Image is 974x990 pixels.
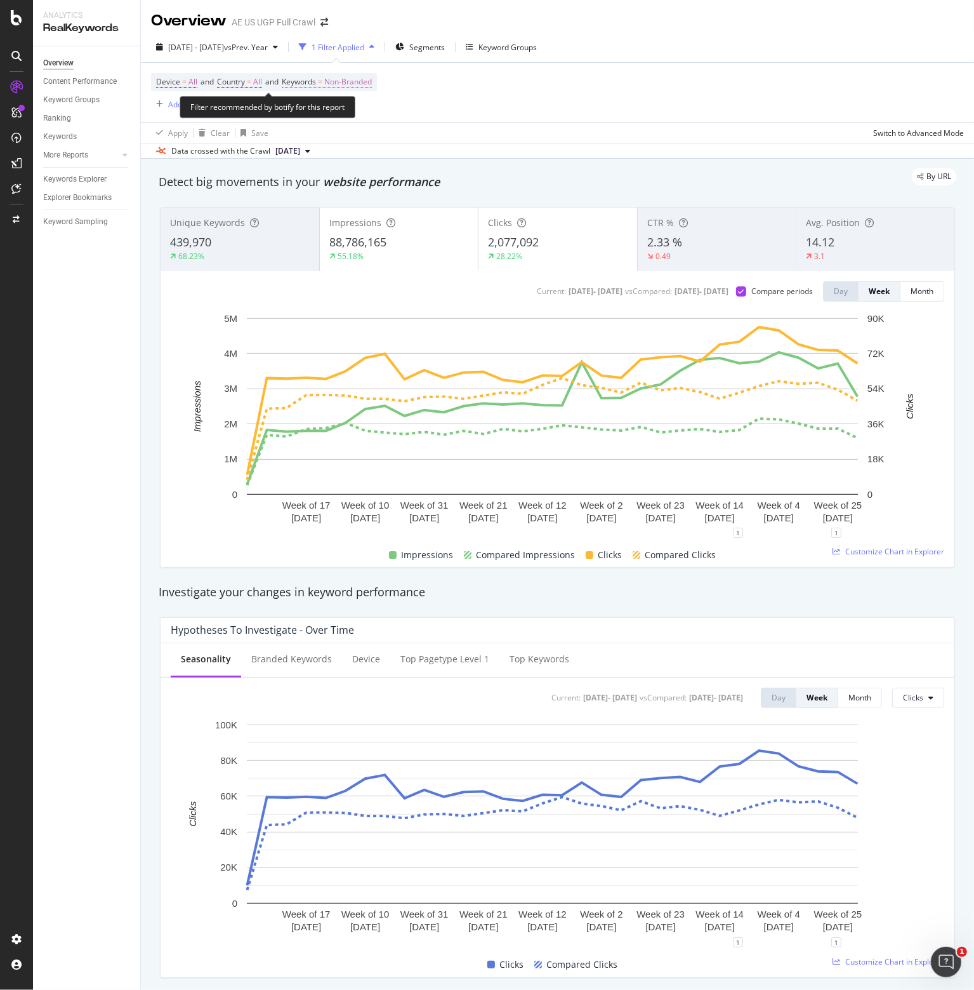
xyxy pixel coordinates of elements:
[873,128,964,138] div: Switch to Advanced Mode
[43,130,131,144] a: Keywords
[761,688,796,708] button: Day
[814,908,862,919] text: Week of 25
[867,384,885,394] text: 54K
[848,692,871,703] div: Month
[329,234,386,250] span: 88,786,165
[845,956,944,967] span: Customize Chart in Explorer
[270,144,315,159] button: [DATE]
[168,42,224,53] span: [DATE] - [DATE]
[181,653,231,666] div: Seasonality
[892,688,944,708] button: Clicks
[647,234,682,250] span: 2.33 %
[409,512,439,523] text: [DATE]
[675,286,728,297] div: [DATE] - [DATE]
[758,908,800,919] text: Week of 4
[201,76,214,87] span: and
[459,500,508,511] text: Week of 21
[43,93,100,107] div: Keyword Groups
[187,801,198,826] text: Clicks
[764,921,794,932] text: [DATE]
[496,251,522,262] div: 28.22%
[341,500,390,511] text: Week of 10
[224,418,237,429] text: 2M
[224,384,237,394] text: 3M
[43,21,130,36] div: RealKeywords
[151,97,202,112] button: Add Filter
[733,937,743,947] div: 1
[831,528,841,538] div: 1
[217,76,245,87] span: Country
[156,76,180,87] span: Device
[220,826,237,837] text: 40K
[646,921,676,932] text: [DATE]
[168,99,202,110] div: Add Filter
[220,862,237,873] text: 20K
[171,145,270,157] div: Data crossed with the Crawl
[751,286,813,297] div: Compare periods
[211,128,230,138] div: Clear
[43,215,108,229] div: Keyword Sampling
[646,512,676,523] text: [DATE]
[867,348,885,359] text: 72K
[43,130,77,144] div: Keywords
[43,112,71,125] div: Ranking
[400,908,449,919] text: Week of 31
[215,719,237,730] text: 100K
[488,217,512,229] span: Clicks
[867,453,885,464] text: 18K
[926,173,951,180] span: By URL
[400,500,449,511] text: Week of 31
[43,149,88,162] div: More Reports
[823,512,853,523] text: [DATE]
[180,96,355,118] div: Filter recommended by botify for this report
[468,512,498,523] text: [DATE]
[518,500,567,511] text: Week of 12
[282,908,331,919] text: Week of 17
[814,500,862,511] text: Week of 25
[409,921,439,932] text: [DATE]
[220,755,237,766] text: 80K
[461,37,542,57] button: Keyword Groups
[151,37,283,57] button: [DATE] - [DATE]vsPrev. Year
[510,653,569,666] div: Top Keywords
[598,547,622,563] span: Clicks
[957,947,967,957] span: 1
[43,57,131,70] a: Overview
[547,957,618,972] span: Compared Clicks
[823,921,853,932] text: [DATE]
[705,921,735,932] text: [DATE]
[170,234,211,250] span: 439,970
[43,215,131,229] a: Keyword Sampling
[188,73,197,91] span: All
[232,16,315,29] div: AE US UGP Full Crawl
[294,37,379,57] button: 1 Filter Applied
[151,10,227,32] div: Overview
[43,57,74,70] div: Overview
[833,546,944,557] a: Customize Chart in Explorer
[390,37,450,57] button: Segments
[806,692,827,703] div: Week
[43,10,130,21] div: Analytics
[806,234,834,250] span: 14.12
[488,234,539,250] span: 2,077,092
[772,692,786,703] div: Day
[645,547,716,563] span: Compared Clicks
[171,718,935,942] div: A chart.
[291,921,321,932] text: [DATE]
[869,286,890,297] div: Week
[178,251,204,262] div: 68.23%
[171,624,354,636] div: Hypotheses to Investigate - Over Time
[636,500,685,511] text: Week of 23
[194,123,230,143] button: Clear
[265,76,279,87] span: and
[478,42,537,53] div: Keyword Groups
[232,489,237,500] text: 0
[291,512,321,523] text: [DATE]
[275,145,300,157] span: 2025 Sep. 5th
[834,286,848,297] div: Day
[705,512,735,523] text: [DATE]
[459,908,508,919] text: Week of 21
[764,512,794,523] text: [DATE]
[170,217,245,229] span: Unique Keywords
[527,512,557,523] text: [DATE]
